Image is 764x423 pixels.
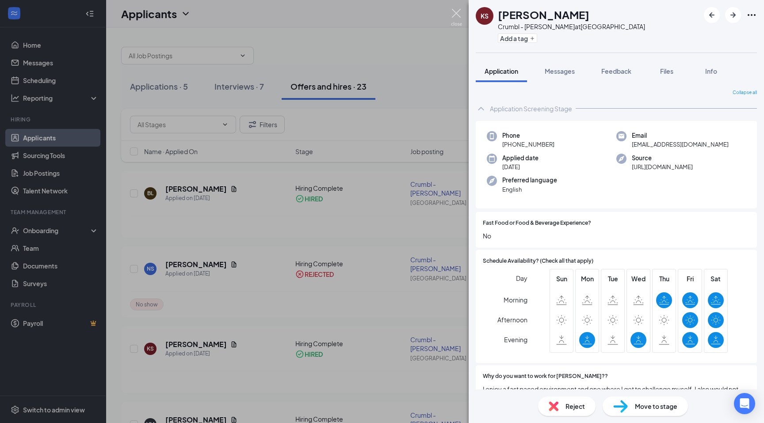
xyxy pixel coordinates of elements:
span: Files [660,67,673,75]
span: Info [705,67,717,75]
span: Preferred language [502,176,557,185]
svg: Ellipses [746,10,757,20]
span: No [483,231,750,241]
span: [DATE] [502,162,539,171]
span: Thu [656,274,672,283]
svg: ArrowRight [728,10,738,20]
span: [EMAIL_ADDRESS][DOMAIN_NAME] [632,140,729,149]
span: [URL][DOMAIN_NAME] [632,162,693,171]
h1: [PERSON_NAME] [498,7,589,22]
span: Day [516,273,527,283]
span: Morning [504,292,527,308]
span: Email [632,131,729,140]
span: Wed [630,274,646,283]
span: Applied date [502,154,539,162]
svg: ChevronUp [476,103,486,114]
span: Tue [605,274,621,283]
button: ArrowLeftNew [704,7,720,23]
span: Fast Food or Food & Beverage Experience? [483,219,591,227]
span: Source [632,154,693,162]
span: Feedback [601,67,631,75]
span: Schedule Availability? (Check all that apply) [483,257,593,265]
div: KS [481,11,489,20]
span: [PHONE_NUMBER] [502,140,554,149]
span: Sun [554,274,569,283]
div: Open Intercom Messenger [734,393,755,414]
span: Move to stage [635,401,677,411]
span: Phone [502,131,554,140]
span: Mon [579,274,595,283]
svg: ArrowLeftNew [707,10,717,20]
span: Fri [682,274,698,283]
button: PlusAdd a tag [498,34,537,43]
span: Afternoon [497,312,527,328]
span: Sat [708,274,724,283]
span: I enjoy a fast paced environment and one where I get to challenge myself. I also would not mind t... [483,384,750,404]
span: Evening [504,332,527,347]
svg: Plus [530,36,535,41]
span: Collapse all [733,89,757,96]
span: Application [485,67,518,75]
button: ArrowRight [725,7,741,23]
span: Reject [565,401,585,411]
div: Crumbl - [PERSON_NAME] at [GEOGRAPHIC_DATA] [498,22,645,31]
span: Why do you want to work for [PERSON_NAME]?? [483,372,608,381]
span: Messages [545,67,575,75]
div: Application Screening Stage [490,104,572,113]
span: English [502,185,557,194]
